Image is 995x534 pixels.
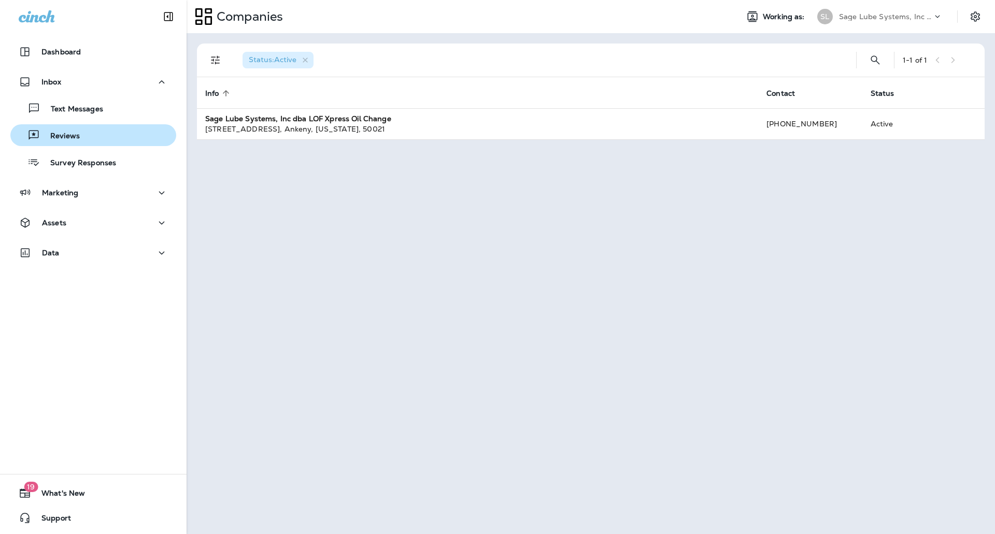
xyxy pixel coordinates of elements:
[862,108,929,139] td: Active
[205,124,750,134] div: [STREET_ADDRESS] , Ankeny , [US_STATE] , 50021
[42,249,60,257] p: Data
[24,482,38,492] span: 19
[10,71,176,92] button: Inbox
[758,108,862,139] td: [PHONE_NUMBER]
[871,89,894,98] span: Status
[966,7,985,26] button: Settings
[40,132,80,141] p: Reviews
[243,52,314,68] div: Status:Active
[839,12,932,21] p: Sage Lube Systems, Inc dba LOF Xpress Oil Change
[903,56,927,64] div: 1 - 1 of 1
[154,6,183,27] button: Collapse Sidebar
[205,114,391,123] strong: Sage Lube Systems, Inc dba LOF Xpress Oil Change
[40,158,116,168] p: Survey Responses
[42,219,66,227] p: Assets
[865,50,886,70] button: Search Companies
[817,9,833,24] div: SL
[10,97,176,119] button: Text Messages
[10,242,176,263] button: Data
[40,105,103,114] p: Text Messages
[10,124,176,146] button: Reviews
[10,41,176,62] button: Dashboard
[10,182,176,203] button: Marketing
[10,508,176,528] button: Support
[42,189,78,197] p: Marketing
[205,50,226,70] button: Filters
[212,9,283,24] p: Companies
[10,483,176,503] button: 19What's New
[205,89,219,98] span: Info
[31,489,85,501] span: What's New
[31,514,71,526] span: Support
[41,48,81,56] p: Dashboard
[10,151,176,173] button: Survey Responses
[766,89,795,98] span: Contact
[766,89,808,98] span: Contact
[41,78,61,86] p: Inbox
[10,212,176,233] button: Assets
[205,89,233,98] span: Info
[763,12,807,21] span: Working as:
[871,89,908,98] span: Status
[249,55,296,64] span: Status : Active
